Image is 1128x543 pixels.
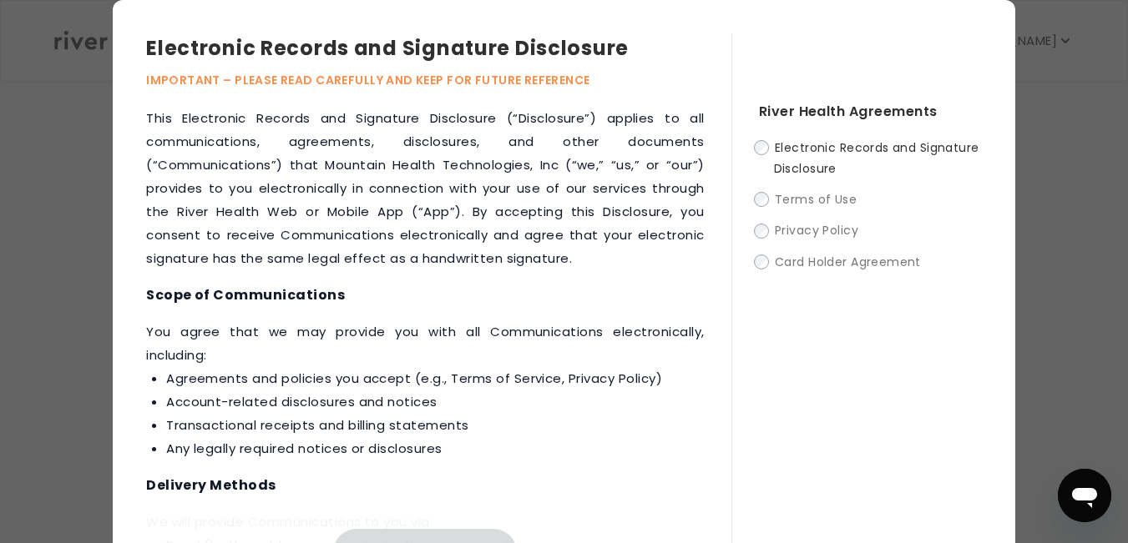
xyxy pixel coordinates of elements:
[146,320,705,460] p: ‍You agree that we may provide you with all Communications electronically, including:
[774,139,979,177] span: Electronic Records and Signature Disclosure
[146,284,705,307] h4: Scope of Communications
[146,70,731,90] p: IMPORTANT – PLEASE READ CAREFULLY AND KEEP FOR FUTURE REFERENCE
[146,107,705,270] p: This Electronic Records and Signature Disclosure (“Disclosure”) applies to all communications, ag...
[166,414,705,437] li: Transactional receipts and billing statements
[146,474,705,497] h4: Delivery Methods
[759,100,982,123] h4: River Health Agreements
[775,254,921,270] span: Card Holder Agreement
[166,390,705,414] li: Account-related disclosures and notices
[166,367,705,390] li: Agreements and policies you accept (e.g., Terms of Service, Privacy Policy)
[1058,469,1111,522] iframe: Button to launch messaging window
[775,223,858,239] span: Privacy Policy
[775,191,857,208] span: Terms of Use
[146,33,731,63] h3: Electronic Records and Signature Disclosure
[166,437,705,460] li: Any legally required notices or disclosures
